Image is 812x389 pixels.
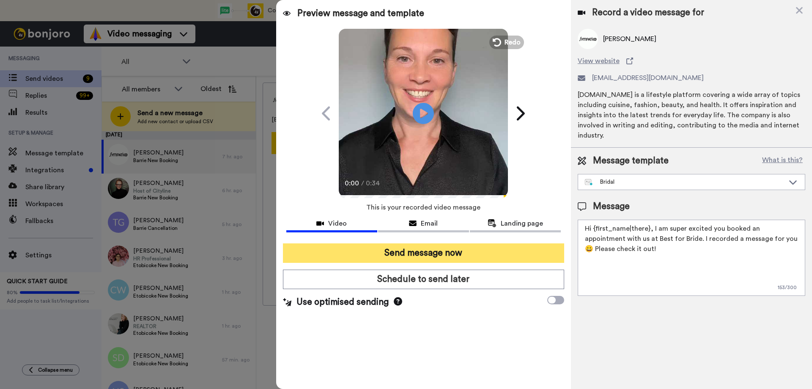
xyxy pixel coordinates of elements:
[421,218,438,229] span: Email
[283,243,564,263] button: Send message now
[578,220,805,296] textarea: Hi {first_name|there}, I am super excited you booked an appointment with us at Best for Bride. I ...
[366,178,381,188] span: 0:34
[593,154,669,167] span: Message template
[361,178,364,188] span: /
[578,90,805,141] div: [DOMAIN_NAME] is a lifestyle platform covering a wide array of topics including cuisine, fashion,...
[296,296,389,309] span: Use optimised sending
[585,178,785,186] div: Bridal
[328,218,347,229] span: Video
[501,218,543,229] span: Landing page
[592,73,704,83] span: [EMAIL_ADDRESS][DOMAIN_NAME]
[760,154,805,167] button: What is this?
[283,270,564,289] button: Schedule to send later
[585,179,593,186] img: nextgen-template.svg
[366,198,480,217] span: This is your recorded video message
[345,178,359,188] span: 0:00
[593,200,630,213] span: Message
